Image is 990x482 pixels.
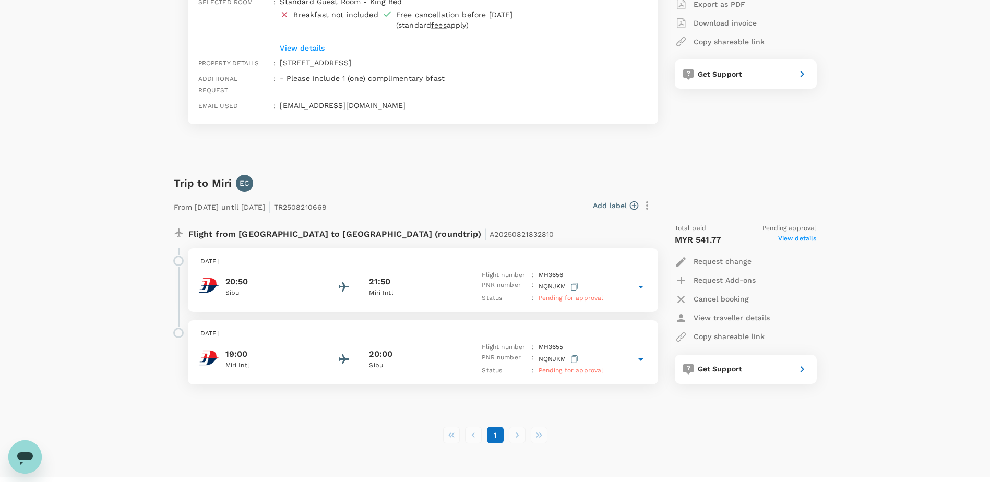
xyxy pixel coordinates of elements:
span: Email used [198,102,238,110]
p: : [532,353,534,366]
p: Sibu [225,288,319,298]
div: Breakfast not included [293,9,378,20]
p: Miri Intl [369,288,463,298]
p: NQNJKM [539,280,580,293]
span: Get Support [698,365,743,373]
span: Pending approval [762,223,816,234]
span: View details [778,234,817,246]
p: Copy shareable link [694,37,765,47]
p: PNR number [482,353,528,366]
p: : [532,366,534,376]
span: : [273,102,276,110]
p: Flight number [482,342,528,353]
p: Sibu [369,360,463,371]
button: Download invoice [675,14,757,32]
button: Request change [675,252,752,271]
span: | [484,226,487,241]
button: View traveller details [675,309,770,328]
button: Add label [593,200,638,211]
span: Pending for approval [539,294,604,302]
p: [STREET_ADDRESS] [280,57,647,68]
button: Request Add-ons [675,271,756,290]
span: : [273,75,276,82]
span: Pending for approval [539,367,604,374]
p: View traveller details [694,312,770,323]
p: : [532,293,534,304]
span: Additional request [198,75,238,94]
p: From [DATE] until [DATE] TR2508210669 [174,196,327,215]
p: Status [482,366,528,376]
button: Copy shareable link [675,32,765,51]
p: [DATE] [198,257,648,267]
p: Flight number [482,270,528,281]
span: | [268,199,271,214]
nav: pagination navigation [440,427,550,443]
img: Malaysia Airlines [198,275,219,296]
p: Flight from [GEOGRAPHIC_DATA] to [GEOGRAPHIC_DATA] (roundtrip) [188,223,554,242]
p: PNR number [482,280,528,293]
p: Request change [694,256,752,267]
span: fees [431,21,447,29]
span: Get Support [698,70,743,78]
button: page 1 [487,427,504,443]
p: MYR 541.77 [675,234,721,246]
p: EC [240,178,249,188]
span: : [273,59,276,67]
p: [DATE] [198,329,648,339]
p: : [532,270,534,281]
p: 19:00 [225,348,319,360]
p: MH 3655 [539,342,564,353]
p: : [532,342,534,353]
p: 20:00 [369,348,392,360]
p: Miri Intl [225,360,319,371]
p: Request Add-ons [694,275,756,285]
p: NQNJKM [539,353,580,366]
span: A20250821832810 [490,230,554,238]
p: - Please include 1 (one) complimentary bfast [280,73,647,83]
button: Copy shareable link [675,328,765,346]
p: MH 3656 [539,270,564,281]
p: View details [280,43,616,53]
p: Cancel booking [694,294,749,304]
h6: Trip to Miri [174,175,232,191]
div: Free cancellation before [DATE] (standard apply) [396,9,567,30]
img: Malaysia Airlines [198,347,219,368]
p: 21:50 [369,275,390,288]
span: Total paid [675,223,707,234]
button: Cancel booking [675,290,749,309]
p: Status [482,293,528,304]
iframe: Button to launch messaging window [8,440,42,474]
p: Copy shareable link [694,331,765,342]
p: [EMAIL_ADDRESS][DOMAIN_NAME] [280,100,647,111]
p: 20:50 [225,275,319,288]
p: Download invoice [694,18,757,28]
p: : [532,280,534,293]
span: Property details [198,59,259,67]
